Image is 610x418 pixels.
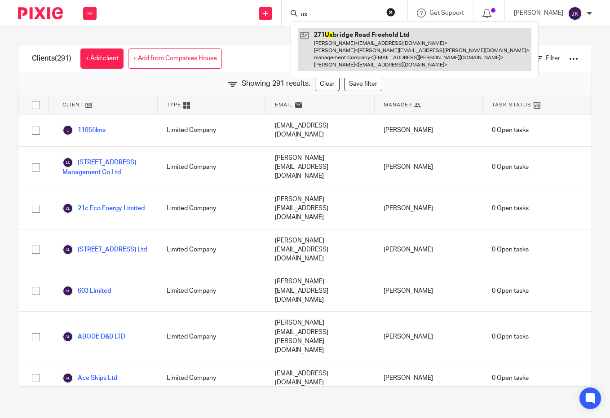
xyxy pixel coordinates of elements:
[62,286,73,296] img: svg%3E
[62,286,111,296] a: 603 Limited
[300,11,380,19] input: Search
[375,188,483,229] div: [PERSON_NAME]
[158,147,266,188] div: Limited Company
[315,77,340,91] a: Clear
[242,79,310,89] span: Showing 291 results.
[386,8,395,17] button: Clear
[492,101,531,109] span: Task Status
[62,331,125,342] a: ABODE D&B LTD
[429,10,464,16] span: Get Support
[275,101,293,109] span: Email
[492,286,529,295] span: 0 Open tasks
[266,229,375,270] div: [PERSON_NAME][EMAIL_ADDRESS][DOMAIN_NAME]
[62,203,73,214] img: svg%3E
[375,147,483,188] div: [PERSON_NAME]
[266,147,375,188] div: [PERSON_NAME][EMAIL_ADDRESS][DOMAIN_NAME]
[492,163,529,172] span: 0 Open tasks
[62,373,117,383] a: Ace Skips Ltd
[375,114,483,146] div: [PERSON_NAME]
[27,97,44,114] input: Select all
[266,188,375,229] div: [PERSON_NAME][EMAIL_ADDRESS][DOMAIN_NAME]
[62,125,106,136] a: 1185films
[62,331,73,342] img: svg%3E
[32,54,71,63] h1: Clients
[62,101,83,109] span: Client
[375,312,483,361] div: [PERSON_NAME]
[492,245,529,254] span: 0 Open tasks
[492,126,529,135] span: 0 Open tasks
[62,157,73,168] img: svg%3E
[167,101,181,109] span: Type
[62,203,145,214] a: 21c Eco Energy Limited
[514,9,563,18] p: [PERSON_NAME]
[158,229,266,270] div: Limited Company
[158,362,266,394] div: Limited Company
[375,362,483,394] div: [PERSON_NAME]
[158,312,266,361] div: Limited Company
[158,188,266,229] div: Limited Company
[384,101,412,109] span: Manager
[80,48,124,69] a: + Add client
[158,114,266,146] div: Limited Company
[266,362,375,394] div: [EMAIL_ADDRESS][DOMAIN_NAME]
[62,157,149,177] a: [STREET_ADDRESS] Management Co Ltd
[266,114,375,146] div: [EMAIL_ADDRESS][DOMAIN_NAME]
[62,244,147,255] a: [STREET_ADDRESS] Ltd
[62,244,73,255] img: svg%3E
[375,270,483,311] div: [PERSON_NAME]
[344,77,382,91] a: Save filter
[62,125,73,136] img: svg%3E
[55,55,71,62] span: (291)
[18,7,63,19] img: Pixie
[375,229,483,270] div: [PERSON_NAME]
[492,204,529,213] span: 0 Open tasks
[568,6,582,21] img: svg%3E
[492,332,529,341] span: 0 Open tasks
[266,270,375,311] div: [PERSON_NAME][EMAIL_ADDRESS][DOMAIN_NAME]
[546,55,560,62] span: Filter
[492,374,529,383] span: 0 Open tasks
[158,270,266,311] div: Limited Company
[62,373,73,383] img: svg%3E
[266,312,375,361] div: [PERSON_NAME][EMAIL_ADDRESS][PERSON_NAME][DOMAIN_NAME]
[128,48,222,69] a: + Add from Companies House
